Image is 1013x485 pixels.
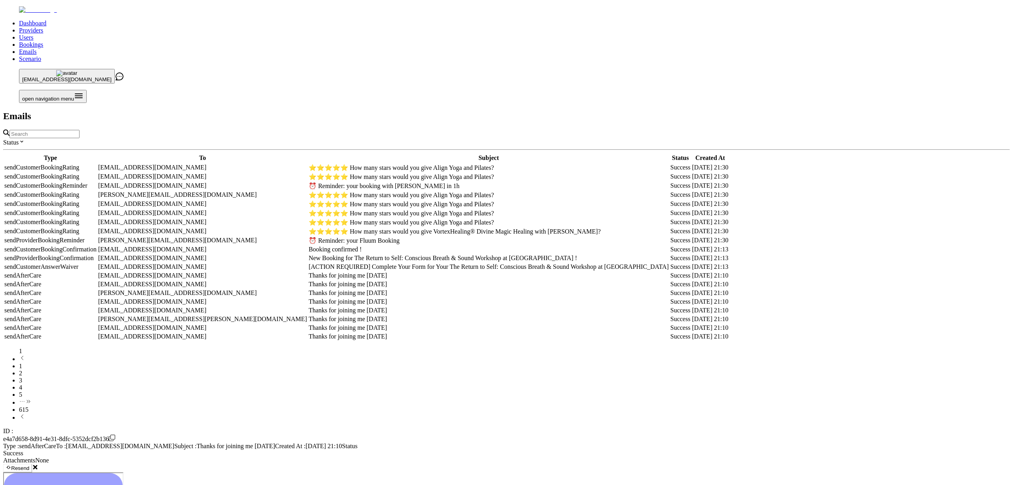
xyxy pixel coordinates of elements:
[98,237,257,243] span: [PERSON_NAME][EMAIL_ADDRESS][DOMAIN_NAME]
[56,443,66,449] label: To :
[3,443,19,449] label: Type :
[3,435,1010,443] div: Click to copy
[309,192,494,198] span: ⭐️⭐️⭐️⭐️⭐️ How many stars would you give Align Yoga and Pilates?
[670,191,691,198] div: Success
[275,443,305,449] label: Created At :
[4,246,97,253] span: sendCustomerBookingConfirmation
[670,237,691,244] div: Success
[692,255,728,261] span: [DATE] 21:13
[19,20,46,27] a: Dashboard
[98,191,257,198] span: [PERSON_NAME][EMAIL_ADDRESS][DOMAIN_NAME]
[4,307,41,314] span: sendAfterCare
[670,281,691,288] div: Success
[692,307,728,314] span: [DATE] 21:10
[4,182,87,189] span: sendCustomerBookingReminder
[19,443,56,449] span: sendAfterCare
[19,413,1010,421] li: next page button
[98,164,207,171] span: [EMAIL_ADDRESS][DOMAIN_NAME]
[692,281,728,287] span: [DATE] 21:10
[3,464,32,472] button: Resend
[692,173,728,180] span: [DATE] 21:30
[98,200,207,207] span: [EMAIL_ADDRESS][DOMAIN_NAME]
[4,228,79,234] span: sendCustomerBookingRating
[3,428,13,434] label: ID :
[4,191,79,198] span: sendCustomerBookingRating
[4,164,79,171] span: sendCustomerBookingRating
[98,263,207,270] span: [EMAIL_ADDRESS][DOMAIN_NAME]
[19,6,57,13] img: Fluum Logo
[98,173,207,180] span: [EMAIL_ADDRESS][DOMAIN_NAME]
[309,281,387,287] span: Thanks for joining me [DATE]
[3,138,1010,146] div: Status
[4,173,79,180] span: sendCustomerBookingRating
[4,324,41,331] span: sendAfterCare
[670,164,691,171] div: Success
[4,289,41,296] span: sendAfterCare
[19,34,33,41] a: Users
[19,48,36,55] a: Emails
[9,130,80,138] input: Search
[692,182,728,189] span: [DATE] 21:30
[56,70,77,76] img: avatar
[98,209,207,216] span: [EMAIL_ADDRESS][DOMAIN_NAME]
[670,333,691,340] div: Success
[670,173,691,180] div: Success
[670,154,691,162] th: Status
[670,246,691,253] div: Success
[692,191,728,198] span: [DATE] 21:30
[22,96,74,102] span: open navigation menu
[19,370,1010,377] li: pagination item 2
[692,219,728,225] span: [DATE] 21:30
[4,298,41,305] span: sendAfterCare
[670,200,691,207] div: Success
[4,316,41,322] span: sendAfterCare
[19,90,87,103] button: Open menu
[309,298,387,305] span: Thanks for joining me [DATE]
[309,237,400,244] span: ⏰ Reminder: your Fluum Booking
[19,377,1010,384] li: pagination item 3
[19,398,1010,406] li: dots element
[4,263,78,270] span: sendCustomerAnswerWaiver
[692,333,728,340] span: [DATE] 21:10
[670,298,691,305] div: Success
[197,443,275,449] span: Thanks for joining me [DATE]
[670,289,691,297] div: Success
[98,154,307,162] th: To
[3,457,35,464] label: Attachments
[4,272,41,279] span: sendAfterCare
[4,255,94,261] span: sendProviderBookingConfirmation
[309,173,494,180] span: ⭐️⭐️⭐️⭐️⭐️ How many stars would you give Align Yoga and Pilates?
[670,255,691,262] div: Success
[692,316,728,322] span: [DATE] 21:10
[309,219,494,226] span: ⭐️⭐️⭐️⭐️⭐️ How many stars would you give Align Yoga and Pilates?
[98,219,207,225] span: [EMAIL_ADDRESS][DOMAIN_NAME]
[342,443,357,449] label: Status
[19,406,1010,413] li: pagination item 615
[309,201,494,207] span: ⭐️⭐️⭐️⭐️⭐️ How many stars would you give Align Yoga and Pilates?
[3,348,1010,421] nav: pagination navigation
[98,333,207,340] span: [EMAIL_ADDRESS][DOMAIN_NAME]
[98,289,257,296] span: [PERSON_NAME][EMAIL_ADDRESS][DOMAIN_NAME]
[309,210,494,217] span: ⭐️⭐️⭐️⭐️⭐️ How many stars would you give Align Yoga and Pilates?
[309,272,387,279] span: Thanks for joining me [DATE]
[3,111,1010,122] h2: Emails
[19,41,43,48] a: Bookings
[98,228,207,234] span: [EMAIL_ADDRESS][DOMAIN_NAME]
[98,272,207,279] span: [EMAIL_ADDRESS][DOMAIN_NAME]
[692,154,729,162] th: Created At
[309,164,494,171] span: ⭐️⭐️⭐️⭐️⭐️ How many stars would you give Align Yoga and Pilates?
[670,263,691,270] div: Success
[309,289,387,296] span: Thanks for joining me [DATE]
[692,200,728,207] span: [DATE] 21:30
[309,324,387,331] span: Thanks for joining me [DATE]
[19,391,1010,398] li: pagination item 5
[98,255,207,261] span: [EMAIL_ADDRESS][DOMAIN_NAME]
[309,228,601,235] span: ⭐️⭐️⭐️⭐️⭐️ How many stars would you give VortexHealing® Divine Magic Healing with [PERSON_NAME]?
[670,228,691,235] div: Success
[4,281,41,287] span: sendAfterCare
[19,363,1010,370] li: pagination item 1 active
[692,263,728,270] span: [DATE] 21:13
[692,237,728,243] span: [DATE] 21:30
[670,316,691,323] div: Success
[4,200,79,207] span: sendCustomerBookingRating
